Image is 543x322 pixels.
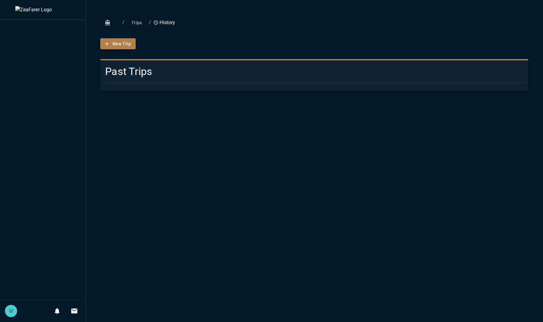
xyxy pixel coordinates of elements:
img: ZeaFarer Logo [15,6,70,13]
div: U [5,305,17,317]
button: Trips [127,17,146,28]
button: Notifications [51,305,63,317]
button: New Trip [100,38,136,50]
li: / [149,19,151,26]
button: Invitations [68,305,80,317]
li: / [122,19,124,26]
p: History [153,19,175,26]
h4: Past Trips [105,65,523,78]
